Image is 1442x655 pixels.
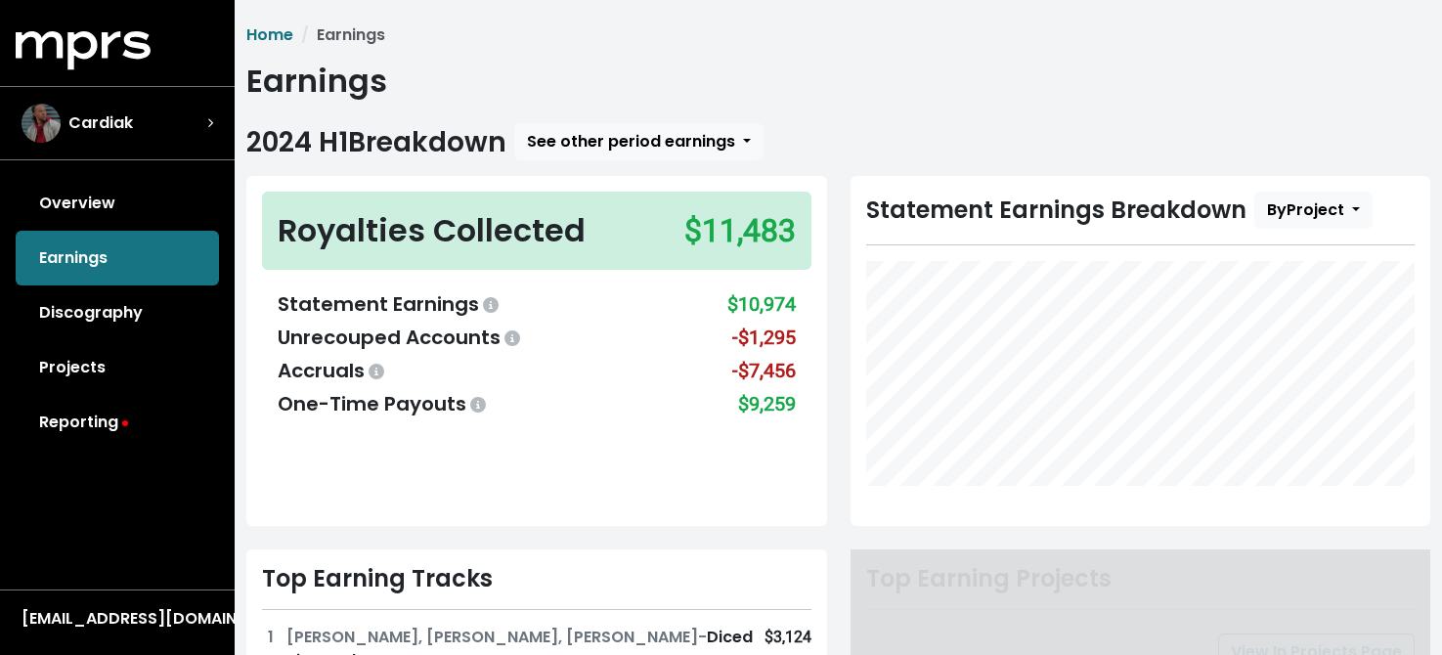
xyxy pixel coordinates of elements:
span: By Project [1267,198,1344,221]
span: See other period earnings [527,130,735,153]
a: Projects [16,340,219,395]
nav: breadcrumb [246,23,1430,47]
a: mprs logo [16,38,151,61]
button: See other period earnings [514,123,764,160]
div: $10,974 [727,289,796,319]
div: Royalties Collected [278,207,586,254]
a: Overview [16,176,219,231]
h2: 2024 H1 Breakdown [246,126,506,159]
span: [PERSON_NAME], [PERSON_NAME], [PERSON_NAME] - [286,626,707,648]
div: [EMAIL_ADDRESS][DOMAIN_NAME] [22,607,213,631]
div: Statement Earnings Breakdown [866,192,1416,229]
div: $9,259 [738,389,796,418]
button: ByProject [1254,192,1373,229]
div: Statement Earnings [278,289,503,319]
div: -$1,295 [732,323,796,352]
div: $11,483 [684,207,796,254]
h1: Earnings [246,63,1430,100]
button: [EMAIL_ADDRESS][DOMAIN_NAME] [16,606,219,632]
img: The selected account / producer [22,104,61,143]
div: -$7,456 [732,356,796,385]
li: Earnings [293,23,385,47]
a: Reporting [16,395,219,450]
div: One-Time Payouts [278,389,490,418]
span: Cardiak [68,111,133,135]
a: Home [246,23,293,46]
div: Top Earning Tracks [262,565,811,593]
div: Accruals [278,356,388,385]
div: Unrecouped Accounts [278,323,524,352]
a: Discography [16,285,219,340]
